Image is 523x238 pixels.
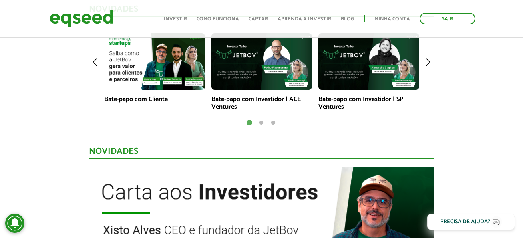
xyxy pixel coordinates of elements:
p: Bate-papo com Investidor | SP Ventures [318,95,419,111]
img: arrow-left.svg [89,33,101,91]
a: Aprenda a investir [278,16,331,22]
button: 1 of 3 [245,119,253,127]
a: Blog [341,16,354,22]
img: maxresdefault.jpg [211,33,312,90]
img: maxresdefault.jpg [104,33,205,90]
a: Investir [164,16,187,22]
img: maxresdefault.jpg [318,33,419,90]
div: Novidades [89,147,434,159]
img: EqSeed [50,8,113,29]
a: Minha conta [374,16,410,22]
button: 3 of 3 [269,119,277,127]
a: Sair [420,13,475,24]
a: Captar [249,16,268,22]
a: Como funciona [197,16,239,22]
img: arrow-right.svg [422,33,434,91]
p: Bate-papo com Cliente [104,95,205,103]
button: 2 of 3 [257,119,265,127]
p: Bate-papo com Investidor | ACE Ventures [211,95,312,111]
